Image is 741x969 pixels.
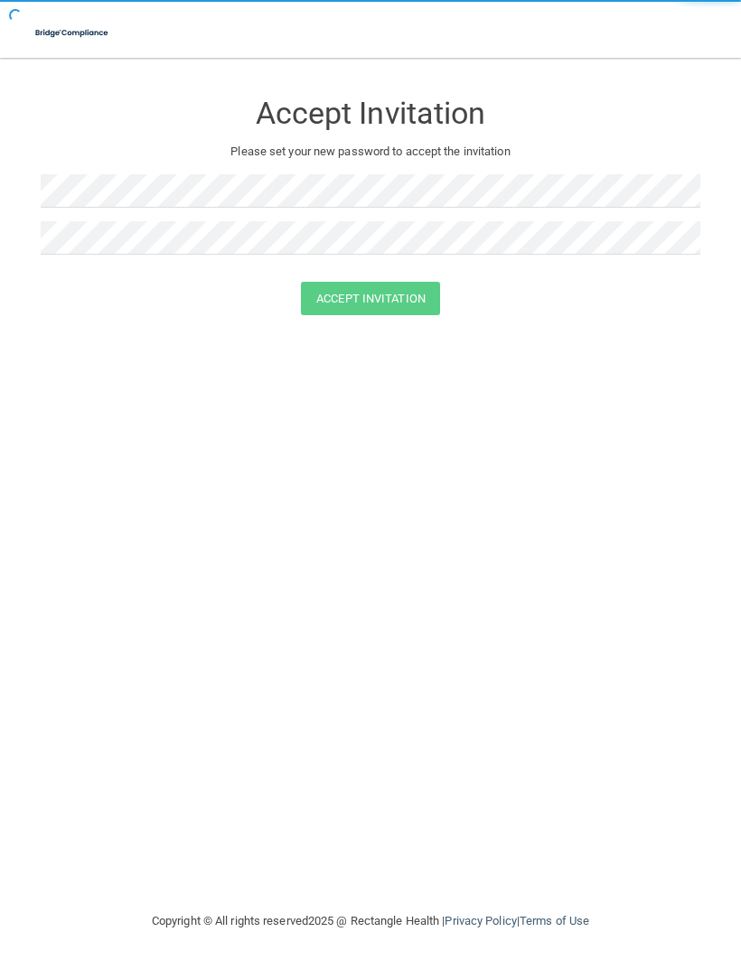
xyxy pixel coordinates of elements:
[41,892,700,950] div: Copyright © All rights reserved 2025 @ Rectangle Health | |
[301,282,440,315] button: Accept Invitation
[41,97,700,130] h3: Accept Invitation
[445,914,516,927] a: Privacy Policy
[54,141,687,163] p: Please set your new password to accept the invitation
[27,14,117,51] img: bridge_compliance_login_screen.278c3ca4.svg
[520,914,589,927] a: Terms of Use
